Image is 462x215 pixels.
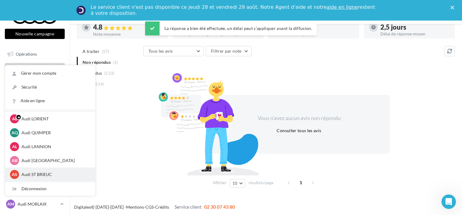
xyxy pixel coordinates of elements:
[12,116,17,122] span: AL
[93,24,163,31] div: 4.8
[12,158,18,164] span: AB
[174,204,202,210] span: Service client
[5,67,95,80] a: Gérer mon compte
[91,4,376,16] div: Le service client n'est pas disponible ce jeudi 28 et vendredi 29 août. Notre Agent d'aide et not...
[102,49,109,54] span: (57)
[4,93,66,106] a: Campagnes
[233,181,238,186] span: 10
[148,48,173,54] span: Tous les avis
[230,179,245,187] button: 10
[12,144,17,150] span: AL
[12,171,17,178] span: AS
[4,63,66,76] a: Boîte de réception56
[94,82,104,86] span: (534)
[7,201,14,207] span: AM
[16,51,37,57] span: Opérations
[126,204,144,210] a: Mentions
[145,204,154,210] a: CGS
[441,194,456,209] iframe: Intercom live chat
[21,130,88,136] p: Audi QUIMPER
[5,80,95,94] a: Sécurité
[11,130,18,136] span: AQ
[213,180,226,186] span: Afficher
[4,123,66,141] a: PLV et print personnalisable
[21,158,88,164] p: Audi [GEOGRAPHIC_DATA]
[93,32,163,36] div: Note moyenne
[76,5,86,15] img: Profile image for Service-Client
[4,48,66,60] a: Opérations
[274,127,324,134] button: Consulter tous les avis
[5,29,65,39] button: Nouvelle campagne
[145,21,317,35] div: La réponse a bien été effectuée, un délai peut s’appliquer avant la diffusion.
[5,182,95,196] div: Déconnexion
[104,71,115,76] span: (533)
[4,78,66,91] a: Visibilité en ligne
[204,204,235,210] span: 02 30 07 43 80
[296,178,306,187] span: 1
[249,180,274,186] span: résultats/page
[155,204,169,210] a: Crédits
[380,32,450,36] div: Délai de réponse moyen
[74,204,235,210] span: © [DATE]-[DATE] - - -
[247,114,351,122] div: Vous n'avez aucun avis non répondu
[451,5,457,9] div: Fermer
[327,4,358,10] a: aide en ligne
[83,48,99,54] span: A traiter
[5,94,95,108] a: Aide en ligne
[5,198,65,210] a: AM Audi MORLAIX
[21,116,88,122] p: Audi LORIENT
[285,24,354,31] div: 100 %
[380,24,450,31] div: 2,5 jours
[4,109,66,121] a: Médiathèque
[74,204,91,210] a: Digitaleo
[285,32,354,36] div: Taux de réponse
[21,171,88,178] p: Audi ST BRIEUC
[143,46,204,56] button: Tous les avis
[206,46,252,56] button: Filtrer par note
[21,144,88,150] p: Audi LANNION
[18,201,58,207] p: Audi MORLAIX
